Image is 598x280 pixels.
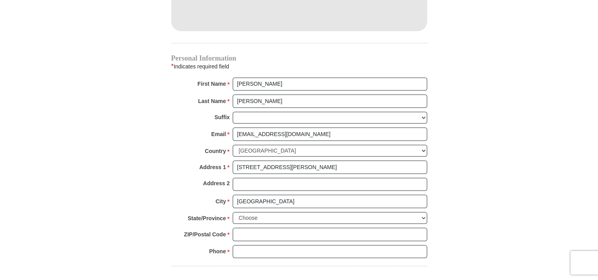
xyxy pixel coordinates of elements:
strong: Email [211,129,226,140]
strong: Last Name [198,96,226,107]
strong: State/Province [188,213,226,224]
strong: City [215,196,226,207]
div: Indicates required field [171,61,427,72]
strong: Suffix [215,112,230,123]
strong: Country [205,146,226,157]
strong: Phone [209,246,226,257]
strong: Address 2 [203,178,230,189]
strong: ZIP/Postal Code [184,229,226,240]
h4: Personal Information [171,55,427,61]
strong: First Name [198,78,226,89]
strong: Address 1 [199,162,226,173]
